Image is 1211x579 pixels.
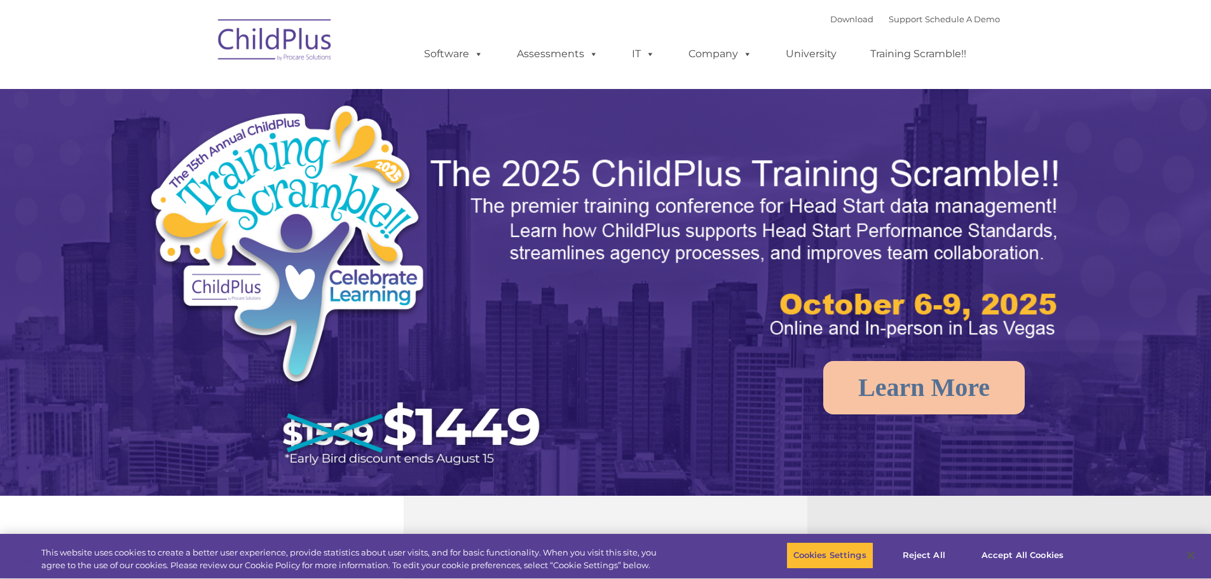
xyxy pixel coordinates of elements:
[975,542,1071,569] button: Accept All Cookies
[830,14,1000,24] font: |
[884,542,964,569] button: Reject All
[177,136,231,146] span: Phone number
[773,41,849,67] a: University
[177,84,216,93] span: Last name
[619,41,667,67] a: IT
[786,542,873,569] button: Cookies Settings
[925,14,1000,24] a: Schedule A Demo
[858,41,979,67] a: Training Scramble!!
[823,361,1025,414] a: Learn More
[676,41,765,67] a: Company
[889,14,922,24] a: Support
[411,41,496,67] a: Software
[830,14,873,24] a: Download
[41,547,666,571] div: This website uses cookies to create a better user experience, provide statistics about user visit...
[212,10,339,74] img: ChildPlus by Procare Solutions
[504,41,611,67] a: Assessments
[1177,542,1205,569] button: Close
